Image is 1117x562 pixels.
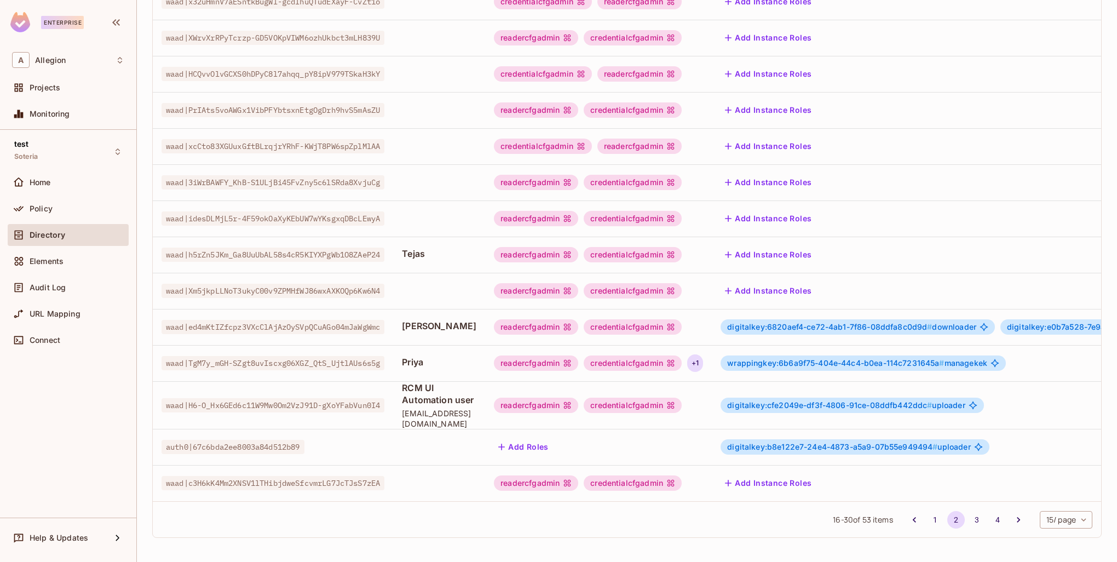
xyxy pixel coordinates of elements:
[10,12,30,32] img: SReyMgAAAABJRU5ErkJggg==
[402,356,476,368] span: Priya
[402,248,476,260] span: Tejas
[30,204,53,213] span: Policy
[402,320,476,332] span: [PERSON_NAME]
[41,16,84,29] div: Enterprise
[162,175,384,190] span: waad|3iWrBAWFY_KhB-S1ULjBi45FvZny5c6lSRda8XvjuCg
[939,358,944,368] span: #
[162,31,384,45] span: waad|XWrvXrRPyTcrzp-GD5VOKpVIWM6ozhUkbct3mLH839U
[35,56,66,65] span: Workspace: Allegion
[494,283,578,299] div: readercfgadmin
[721,65,816,83] button: Add Instance Roles
[721,474,816,492] button: Add Instance Roles
[162,440,304,454] span: auth0|67c6bda2ee8003a84d512b89
[402,408,476,429] span: [EMAIL_ADDRESS][DOMAIN_NAME]
[584,247,682,262] div: credentialcfgadmin
[687,354,703,372] div: + 1
[494,319,578,335] div: readercfgadmin
[30,83,60,92] span: Projects
[968,511,986,529] button: Go to page 3
[727,400,932,410] span: digitalkey:cfe2049e-df3f-4806-91ce-08ddfb442ddc
[494,139,592,154] div: credentialcfgadmin
[584,319,682,335] div: credentialcfgadmin
[12,52,30,68] span: A
[584,355,682,371] div: credentialcfgadmin
[721,246,816,263] button: Add Instance Roles
[584,175,682,190] div: credentialcfgadmin
[927,322,932,331] span: #
[721,29,816,47] button: Add Instance Roles
[162,284,384,298] span: waad|Xm5jkpLLNoT3ukyC00v9ZPMHfWJ86wxAXKOQp6Kw6N4
[494,475,578,491] div: readercfgadmin
[584,283,682,299] div: credentialcfgadmin
[494,30,578,45] div: readercfgadmin
[584,211,682,226] div: credentialcfgadmin
[14,152,38,161] span: Soteria
[727,401,965,410] span: uploader
[721,137,816,155] button: Add Instance Roles
[162,476,384,490] span: waad|c3H6kK4Mm2XNSV1lTHibjdweSfcvmrLG7JcTJsS7zEA
[162,248,384,262] span: waad|h5rZn5JKm_Ga8UuUbAL58s4cR5KIYXPgWb1O8ZAeP24
[932,442,937,451] span: #
[30,231,65,239] span: Directory
[14,140,29,148] span: test
[947,511,965,529] button: page 2
[721,101,816,119] button: Add Instance Roles
[597,139,682,154] div: readercfgadmin
[162,211,384,226] span: waad|idesDLMjL5r-4F59okOaXyKEbUW7wYKsgxqDBcLEwyA
[1040,511,1092,529] div: 15 / page
[162,103,384,117] span: waad|PrIAts5voAWGx1VibPFYbtsxnEtgOgDrh9hvS5mAsZU
[30,336,60,345] span: Connect
[926,511,944,529] button: Go to page 1
[727,323,976,331] span: downloader
[904,511,1029,529] nav: pagination navigation
[727,443,970,451] span: uploader
[30,178,51,187] span: Home
[494,438,553,456] button: Add Roles
[494,211,578,226] div: readercfgadmin
[906,511,923,529] button: Go to previous page
[494,175,578,190] div: readercfgadmin
[727,322,932,331] span: digitalkey:6820aef4-ce72-4ab1-7f86-08ddfa8c0d9d
[30,534,88,542] span: Help & Updates
[727,442,937,451] span: digitalkey:b8e122e7-24e4-4873-a5a9-07b55e949494
[1010,511,1027,529] button: Go to next page
[584,398,682,413] div: credentialcfgadmin
[927,400,932,410] span: #
[402,382,476,406] span: RCM UI Automation user
[584,102,682,118] div: credentialcfgadmin
[584,30,682,45] div: credentialcfgadmin
[721,174,816,191] button: Add Instance Roles
[162,320,384,334] span: waad|ed4mKtIZfcpz3VXcClAjAzOySVpQCuAGo04mJaWgWmc
[162,139,384,153] span: waad|xcCto83XGUuxGftBLrqjrYRhF-KWjT8PW6spZplMlAA
[162,67,384,81] span: waad|HCQvvOlvGCXS0hDPyC8l7ahqq_pY8ipV979TSkaH3kY
[721,282,816,300] button: Add Instance Roles
[30,283,66,292] span: Audit Log
[727,358,944,368] span: wrappingkey:6b6a9f75-404e-44c4-b0ea-114c7231645a
[494,355,578,371] div: readercfgadmin
[30,309,80,318] span: URL Mapping
[494,398,578,413] div: readercfgadmin
[30,257,64,266] span: Elements
[30,110,70,118] span: Monitoring
[597,66,682,82] div: readercfgadmin
[727,359,987,368] span: managekek
[721,210,816,227] button: Add Instance Roles
[989,511,1006,529] button: Go to page 4
[584,475,682,491] div: credentialcfgadmin
[494,247,578,262] div: readercfgadmin
[494,102,578,118] div: readercfgadmin
[162,398,384,412] span: waad|H6-O_Hx6GEd6c11W9Mw0Om2VzJ91D-gXoYFabVun0I4
[833,514,893,526] span: 16 - 30 of 53 items
[162,356,384,370] span: waad|TgM7y_mGH-SZgt8uvIscxg06XGZ_QtS_UjtlAUs6s5g
[494,66,592,82] div: credentialcfgadmin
